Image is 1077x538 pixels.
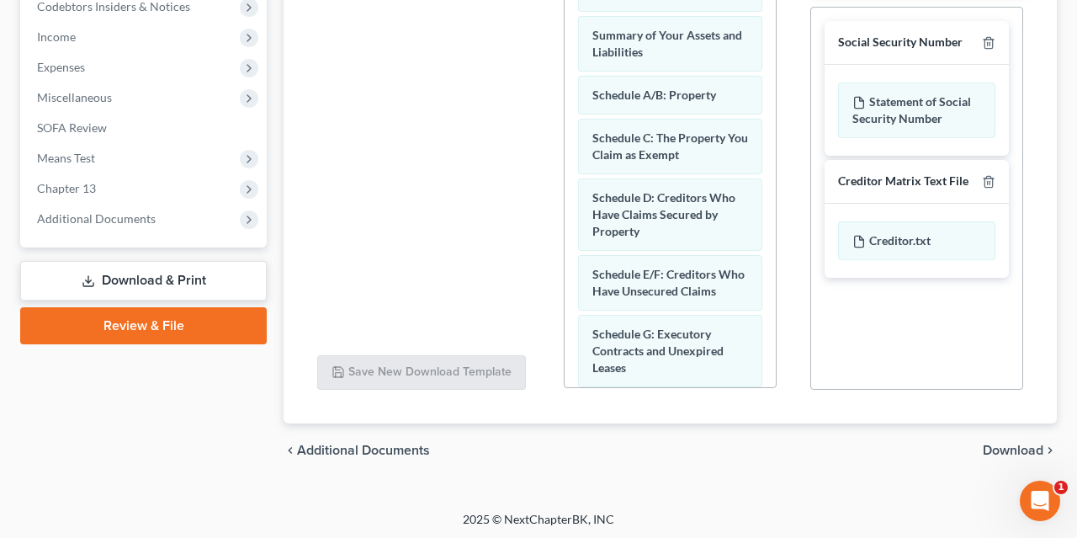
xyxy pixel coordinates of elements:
span: Schedule E/F: Creditors Who Have Unsecured Claims [592,267,745,298]
span: Download [983,444,1043,457]
button: Download chevron_right [983,444,1057,457]
span: Income [37,29,76,44]
a: chevron_left Additional Documents [284,444,430,457]
a: Download & Print [20,261,267,301]
span: Schedule D: Creditors Who Have Claims Secured by Property [592,190,735,238]
span: Additional Documents [37,211,156,226]
i: chevron_left [284,444,297,457]
span: SOFA Review [37,120,107,135]
a: SOFA Review [24,113,267,143]
span: Miscellaneous [37,90,112,104]
span: Schedule C: The Property You Claim as Exempt [592,131,748,162]
div: Creditor.txt [838,221,995,260]
div: Creditor Matrix Text File [838,173,968,189]
a: Review & File [20,307,267,344]
span: Means Test [37,151,95,165]
span: Schedule G: Executory Contracts and Unexpired Leases [592,327,724,375]
button: Save New Download Template [317,355,526,391]
div: Social Security Number [838,35,963,51]
div: Statement of Social Security Number [838,83,995,138]
span: Expenses [37,60,85,74]
span: 1 [1054,481,1068,494]
span: Schedule A/B: Property [592,88,716,102]
i: chevron_right [1043,444,1057,457]
span: Additional Documents [297,444,430,457]
span: Chapter 13 [37,181,96,195]
span: Summary of Your Assets and Liabilities [592,28,742,59]
iframe: Intercom live chat [1020,481,1060,521]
